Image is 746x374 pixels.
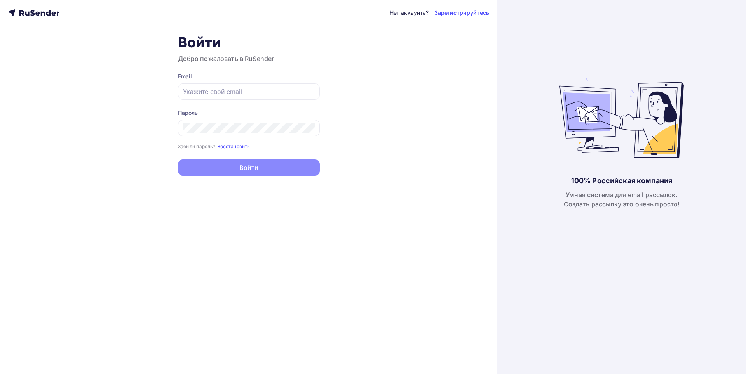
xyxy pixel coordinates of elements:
div: Пароль [178,109,320,117]
small: Забыли пароль? [178,144,216,149]
h3: Добро пожаловать в RuSender [178,54,320,63]
div: Нет аккаунта? [390,9,429,17]
button: Войти [178,159,320,176]
div: Умная система для email рассылок. Создать рассылку это очень просто! [564,190,680,209]
div: Email [178,73,320,80]
input: Укажите свой email [183,87,315,96]
a: Восстановить [217,143,250,149]
div: 100% Российская компания [571,176,672,185]
h1: Войти [178,34,320,51]
a: Зарегистрируйтесь [434,9,489,17]
small: Восстановить [217,144,250,149]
